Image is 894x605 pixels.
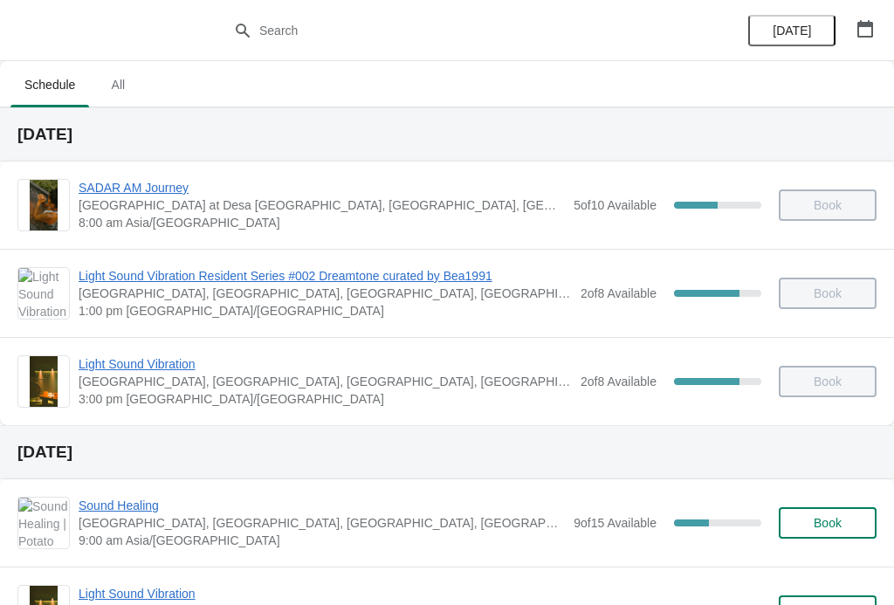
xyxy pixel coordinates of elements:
span: 1:00 pm [GEOGRAPHIC_DATA]/[GEOGRAPHIC_DATA] [79,302,572,320]
input: Search [258,15,670,46]
span: Light Sound Vibration [79,355,572,373]
span: Schedule [10,69,89,100]
span: 9 of 15 Available [574,516,657,530]
span: [DATE] [773,24,811,38]
img: Light Sound Vibration | Potato Head Suites & Studios, Jalan Petitenget, Seminyak, Badung Regency,... [30,356,58,407]
span: [GEOGRAPHIC_DATA], [GEOGRAPHIC_DATA], [GEOGRAPHIC_DATA], [GEOGRAPHIC_DATA], [GEOGRAPHIC_DATA] [79,285,572,302]
span: Sound Healing [79,497,565,514]
span: Light Sound Vibration [79,585,572,602]
span: 5 of 10 Available [574,198,657,212]
span: [GEOGRAPHIC_DATA], [GEOGRAPHIC_DATA], [GEOGRAPHIC_DATA], [GEOGRAPHIC_DATA], [GEOGRAPHIC_DATA] [79,373,572,390]
span: 2 of 8 Available [581,375,657,388]
img: Light Sound Vibration Resident Series #002 Dreamtone curated by Bea1991 | Potato Head Suites & St... [18,268,69,319]
h2: [DATE] [17,443,877,461]
span: SADAR AM Journey [79,179,565,196]
span: [GEOGRAPHIC_DATA] at Desa [GEOGRAPHIC_DATA], [GEOGRAPHIC_DATA], [GEOGRAPHIC_DATA], [GEOGRAPHIC_DA... [79,196,565,214]
span: 2 of 8 Available [581,286,657,300]
span: 9:00 am Asia/[GEOGRAPHIC_DATA] [79,532,565,549]
span: [GEOGRAPHIC_DATA], [GEOGRAPHIC_DATA], [GEOGRAPHIC_DATA], [GEOGRAPHIC_DATA], [GEOGRAPHIC_DATA] [79,514,565,532]
h2: [DATE] [17,126,877,143]
span: Light Sound Vibration Resident Series #002 Dreamtone curated by Bea1991 [79,267,572,285]
img: Sound Healing | Potato Head Suites & Studios, Jalan Petitenget, Seminyak, Badung Regency, Bali, I... [18,498,69,548]
span: Book [814,516,842,530]
span: 8:00 am Asia/[GEOGRAPHIC_DATA] [79,214,565,231]
img: SADAR AM Journey | Potato Head Studios at Desa Potato Head, Jalan Petitenget, Seminyak, Badung Re... [30,180,58,230]
button: Book [779,507,877,539]
span: All [96,69,140,100]
button: [DATE] [748,15,836,46]
span: 3:00 pm [GEOGRAPHIC_DATA]/[GEOGRAPHIC_DATA] [79,390,572,408]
